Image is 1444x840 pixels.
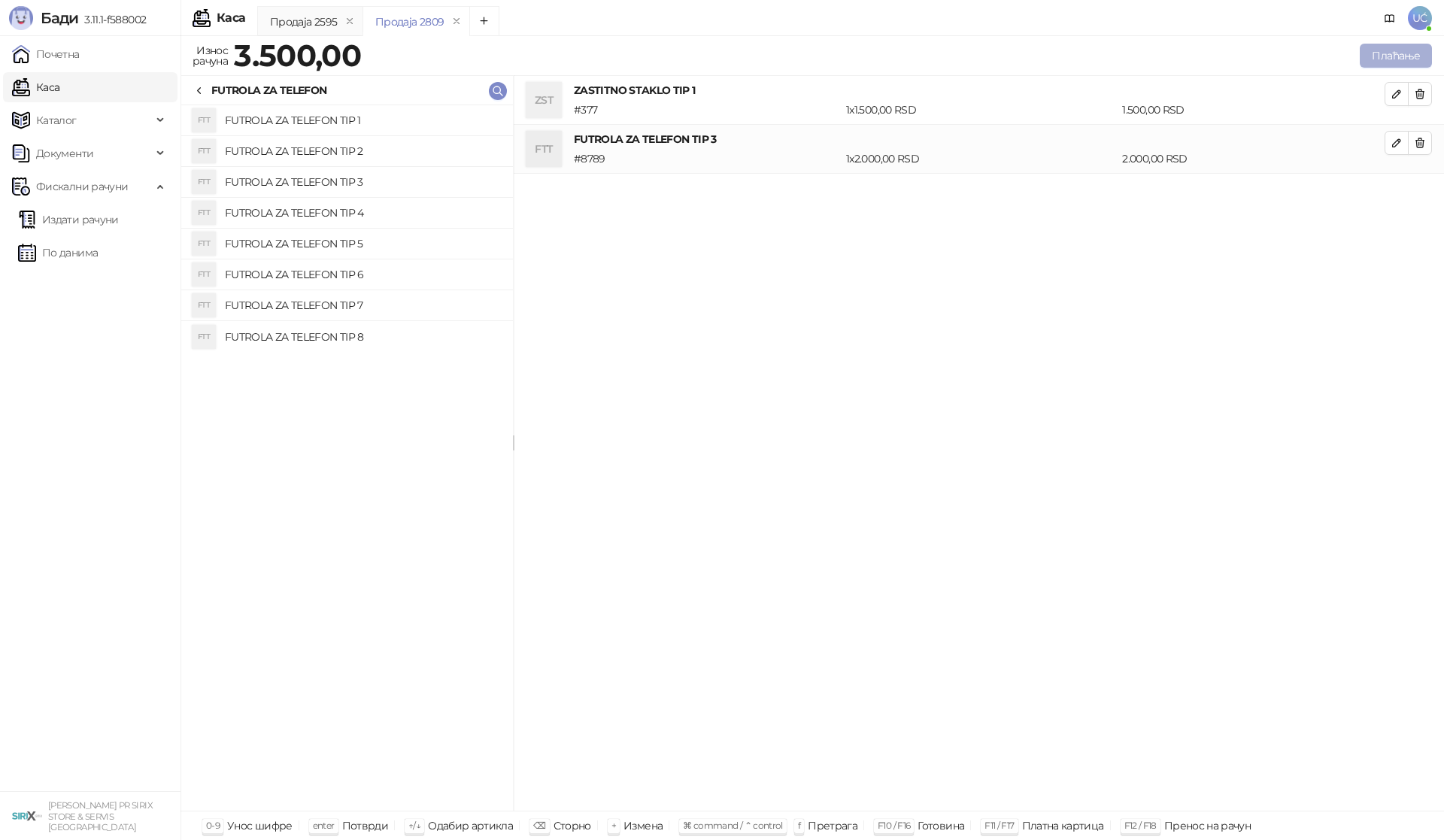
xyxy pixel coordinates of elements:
span: UĆ [1408,6,1432,30]
div: 2.000,00 RSD [1119,150,1388,167]
a: Каса [12,72,59,102]
span: enter [313,820,335,831]
small: [PERSON_NAME] PR SIRIX STORE & SERVIS [GEOGRAPHIC_DATA] [48,800,153,832]
div: FTT [192,170,216,194]
div: # 377 [571,102,843,118]
div: FUTROLA ZA TELEFON [211,82,326,99]
h4: FUTROLA ZA TELEFON TIP 2 [225,139,501,163]
span: + [611,820,616,831]
a: По данима [18,238,98,268]
div: FTT [192,262,216,287]
div: Продаја 2595 [270,14,337,30]
div: Потврди [342,816,389,835]
div: ZST [526,82,562,118]
div: Сторно [554,816,591,835]
h4: FUTROLA ZA TELEFON TIP 4 [225,201,501,225]
a: Почетна [12,39,80,69]
div: Готовина [918,816,964,835]
span: f [798,820,800,831]
h4: FUTROLA ZA TELEFON TIP 1 [225,108,501,132]
div: Измена [623,816,663,835]
div: FTT [192,139,216,163]
div: FTT [192,232,216,256]
div: FTT [192,293,216,317]
span: F12 / F18 [1124,820,1157,831]
div: FTT [526,131,562,167]
h4: FUTROLA ZA TELEFON TIP 3 [574,131,1385,147]
div: Унос шифре [227,816,293,835]
span: 3.11.1-f588002 [78,13,146,26]
img: Logo [9,6,33,30]
img: 64x64-companyLogo-cb9a1907-c9b0-4601-bb5e-5084e694c383.png [12,801,42,831]
div: Каса [217,12,245,24]
h4: FUTROLA ZA TELEFON TIP 7 [225,293,501,317]
div: FTT [192,325,216,349]
div: 1 x 1.500,00 RSD [843,102,1119,118]
a: Документација [1378,6,1402,30]
h4: ZASTITNO STAKLO TIP 1 [574,82,1385,99]
button: remove [340,15,359,28]
div: # 8789 [571,150,843,167]
div: Износ рачуна [190,41,231,71]
span: 0-9 [206,820,220,831]
div: FTT [192,108,216,132]
h4: FUTROLA ZA TELEFON TIP 8 [225,325,501,349]
span: ↑/↓ [408,820,420,831]
h4: FUTROLA ZA TELEFON TIP 5 [225,232,501,256]
span: F10 / F16 [878,820,910,831]
span: Каталог [36,105,77,135]
div: 1 x 2.000,00 RSD [843,150,1119,167]
div: Продаја 2809 [375,14,444,30]
div: 1.500,00 RSD [1119,102,1388,118]
span: Бади [41,9,78,27]
span: ⌘ command / ⌃ control [683,820,783,831]
h4: FUTROLA ZA TELEFON TIP 6 [225,262,501,287]
button: Add tab [469,6,499,36]
div: Претрага [808,816,857,835]
span: Фискални рачуни [36,171,128,202]
span: Документи [36,138,93,168]
button: remove [447,15,466,28]
div: Одабир артикла [428,816,513,835]
div: Пренос на рачун [1164,816,1251,835]
div: FTT [192,201,216,225]
button: Плаћање [1360,44,1432,68]
div: Платна картица [1022,816,1104,835]
h4: FUTROLA ZA TELEFON TIP 3 [225,170,501,194]
strong: 3.500,00 [234,37,361,74]
span: ⌫ [533,820,545,831]
span: F11 / F17 [984,820,1014,831]
div: grid [181,105,513,811]
a: Издати рачуни [18,205,119,235]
